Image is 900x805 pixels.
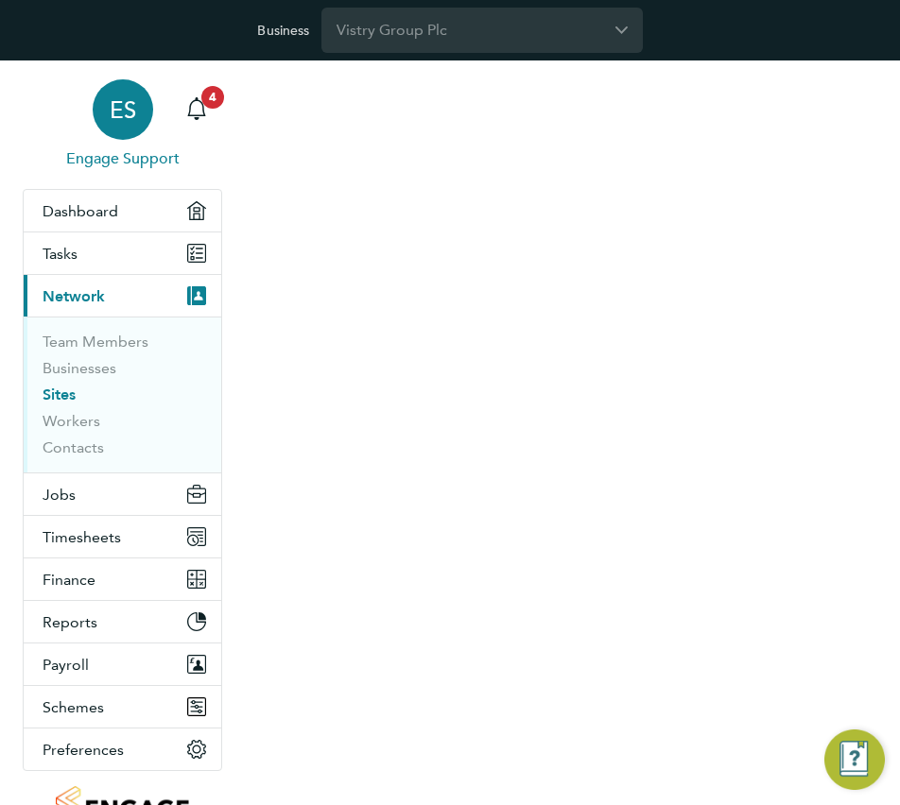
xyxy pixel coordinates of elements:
[43,656,89,674] span: Payroll
[24,643,221,685] button: Payroll
[43,741,124,759] span: Preferences
[43,486,76,504] span: Jobs
[43,613,97,631] span: Reports
[43,245,78,263] span: Tasks
[178,79,216,140] a: 4
[43,202,118,220] span: Dashboard
[43,385,76,403] a: Sites
[43,333,148,351] a: Team Members
[24,190,221,231] a: Dashboard
[43,359,116,377] a: Businesses
[43,412,100,430] a: Workers
[43,438,104,456] a: Contacts
[257,22,309,39] label: Business
[43,287,105,305] span: Network
[24,473,221,515] button: Jobs
[43,571,95,589] span: Finance
[24,558,221,600] button: Finance
[824,729,885,790] button: Engage Resource Center
[24,317,221,472] div: Network
[24,686,221,728] button: Schemes
[43,698,104,716] span: Schemes
[201,86,224,109] span: 4
[24,275,221,317] button: Network
[24,232,221,274] a: Tasks
[43,528,121,546] span: Timesheets
[24,728,221,770] button: Preferences
[23,79,222,170] a: ESEngage Support
[23,147,222,170] span: Engage Support
[110,97,136,122] span: ES
[24,516,221,557] button: Timesheets
[24,601,221,642] button: Reports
